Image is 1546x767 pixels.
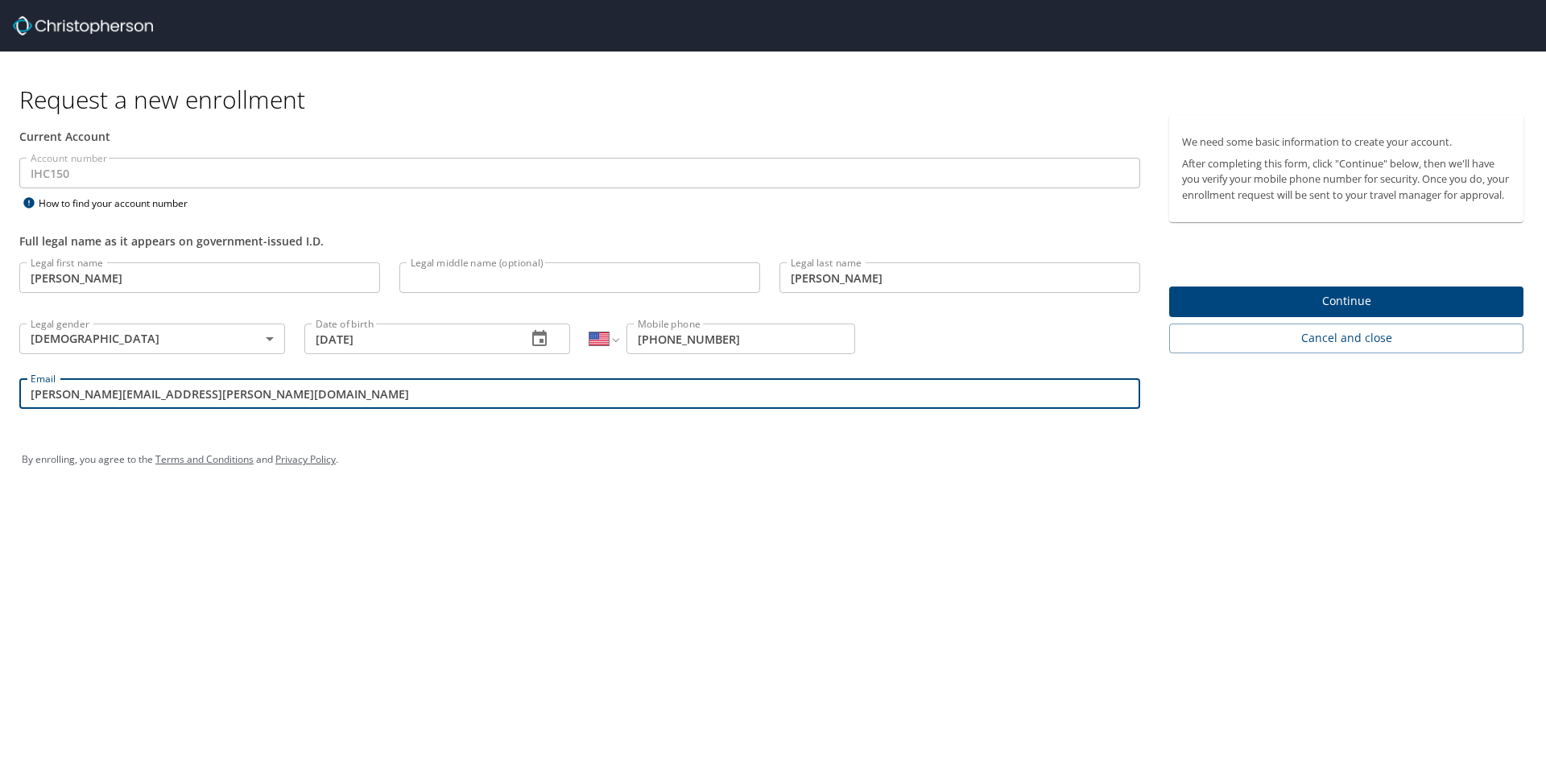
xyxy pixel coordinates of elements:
p: After completing this form, click "Continue" below, then we'll have you verify your mobile phone ... [1182,156,1511,203]
button: Cancel and close [1169,324,1523,353]
div: Current Account [19,128,1140,145]
a: Terms and Conditions [155,452,254,466]
input: Enter phone number [626,324,855,354]
div: By enrolling, you agree to the and . [22,439,1524,480]
a: Privacy Policy [275,452,336,466]
div: How to find your account number [19,193,221,213]
input: MM/DD/YYYY [304,324,514,354]
div: Full legal name as it appears on government-issued I.D. [19,233,1140,249]
p: We need some basic information to create your account. [1182,134,1511,150]
span: Cancel and close [1182,328,1511,348]
span: Continue [1182,291,1511,311]
button: Continue [1169,287,1523,318]
img: cbt logo [13,16,153,35]
h1: Request a new enrollment [19,84,1536,115]
div: [DEMOGRAPHIC_DATA] [19,324,285,354]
